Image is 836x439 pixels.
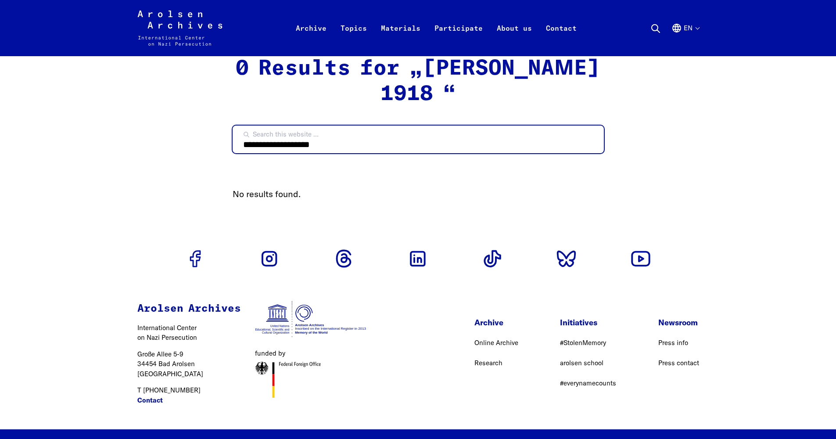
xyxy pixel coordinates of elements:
[658,338,688,347] a: Press info
[474,317,699,396] nav: Footer
[474,338,518,347] a: Online Archive
[137,303,241,314] strong: Arolsen Archives
[334,21,374,56] a: Topics
[255,245,283,273] a: Go to Instagram profile
[181,245,209,273] a: Go to Facebook profile
[671,23,699,54] button: English, language selection
[137,385,241,405] p: T [PHONE_NUMBER]
[490,21,539,56] a: About us
[289,11,584,46] nav: Primary
[233,56,604,107] h2: 0 Results for „[PERSON_NAME] 1918 “
[427,21,490,56] a: Participate
[137,349,241,379] p: Große Allee 5-9 34454 Bad Arolsen [GEOGRAPHIC_DATA]
[560,359,603,367] a: arolsen school
[330,245,358,273] a: Go to Threads profile
[474,359,502,367] a: Research
[560,338,606,347] a: #StolenMemory
[137,396,163,406] a: Contact
[478,245,506,273] a: Go to Tiktok profile
[474,317,518,328] p: Archive
[658,317,699,328] p: Newsroom
[539,21,584,56] a: Contact
[233,187,604,201] p: No results found.
[560,317,616,328] p: Initiatives
[404,245,432,273] a: Go to Linkedin profile
[560,379,616,387] a: #everynamecounts
[289,21,334,56] a: Archive
[137,323,241,343] p: International Center on Nazi Persecution
[255,349,367,359] figcaption: funded by
[374,21,427,56] a: Materials
[627,245,655,273] a: Go to Youtube profile
[658,359,699,367] a: Press contact
[553,245,581,273] a: Go to Bluesky profile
